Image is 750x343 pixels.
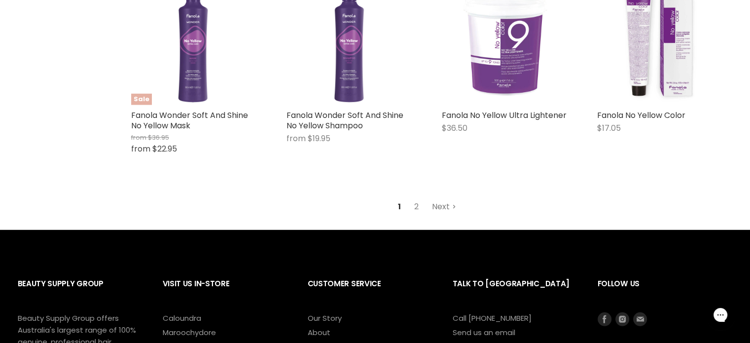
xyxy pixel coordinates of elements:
a: Call [PHONE_NUMBER] [453,313,532,323]
h2: Follow us [598,271,733,312]
span: $17.05 [597,122,621,134]
a: Fanola No Yellow Color [597,110,685,121]
span: $36.50 [442,122,467,134]
a: Fanola Wonder Soft And Shine No Yellow Mask [131,110,248,131]
h2: Visit Us In-Store [163,271,288,312]
span: from [286,133,306,144]
a: Next [427,198,462,216]
span: Sale [131,94,152,105]
span: 1 [393,198,406,216]
a: Fanola Wonder Soft And Shine No Yellow Shampoo [286,110,403,131]
a: 2 [409,198,424,216]
span: $19.95 [308,133,330,144]
h2: Beauty Supply Group [18,271,143,312]
a: Our Story [308,313,342,323]
a: Caloundra [163,313,201,323]
a: Maroochydore [163,327,216,338]
a: Send us an email [453,327,515,338]
span: $22.95 [152,143,177,154]
span: from [131,133,146,142]
span: $36.95 [148,133,169,142]
h2: Customer Service [308,271,433,312]
span: from [131,143,150,154]
a: About [308,327,330,338]
a: Fanola No Yellow Ultra Lightener [442,110,567,121]
iframe: Gorgias live chat messenger [701,297,740,333]
h2: Talk to [GEOGRAPHIC_DATA] [453,271,578,312]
